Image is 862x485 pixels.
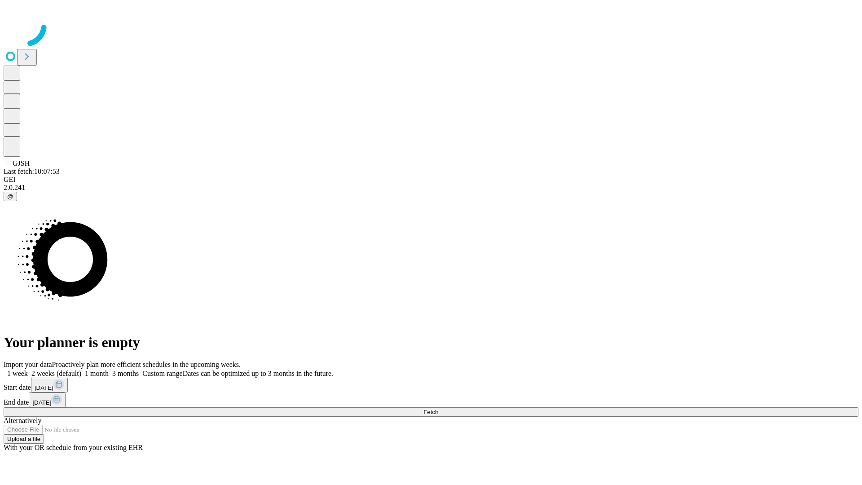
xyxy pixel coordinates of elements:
[4,378,858,392] div: Start date
[4,407,858,417] button: Fetch
[4,361,52,368] span: Import your data
[7,370,28,377] span: 1 week
[52,361,241,368] span: Proactively plan more efficient schedules in the upcoming weeks.
[31,370,81,377] span: 2 weeks (default)
[7,193,13,200] span: @
[183,370,333,377] span: Dates can be optimized up to 3 months in the future.
[4,392,858,407] div: End date
[32,399,51,406] span: [DATE]
[4,434,44,444] button: Upload a file
[29,392,66,407] button: [DATE]
[4,192,17,201] button: @
[4,444,143,451] span: With your OR schedule from your existing EHR
[31,378,68,392] button: [DATE]
[35,384,53,391] span: [DATE]
[4,417,41,424] span: Alternatively
[4,176,858,184] div: GEI
[85,370,109,377] span: 1 month
[4,334,858,351] h1: Your planner is empty
[4,168,60,175] span: Last fetch: 10:07:53
[13,159,30,167] span: GJSH
[4,184,858,192] div: 2.0.241
[112,370,139,377] span: 3 months
[142,370,182,377] span: Custom range
[423,409,438,415] span: Fetch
